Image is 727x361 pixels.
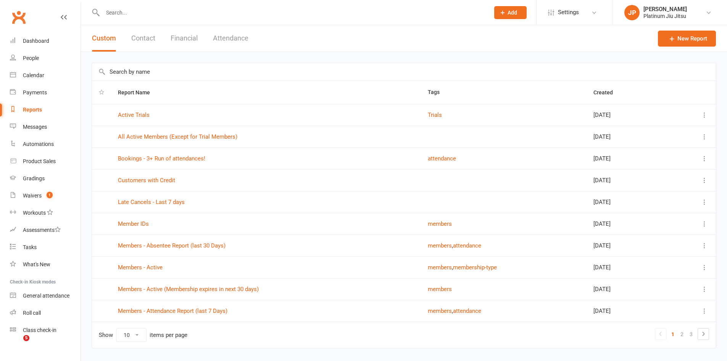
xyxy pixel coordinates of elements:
a: New Report [658,31,716,47]
button: Created [593,88,621,97]
a: 2 [677,329,687,340]
a: Workouts [10,204,81,222]
span: Settings [558,4,579,21]
td: [DATE] [587,213,670,235]
td: [DATE] [587,235,670,256]
a: Clubworx [9,8,28,27]
td: [DATE] [587,191,670,213]
td: [DATE] [587,278,670,300]
button: Custom [92,25,116,52]
a: Late Cancels - Last 7 days [118,199,185,206]
a: Gradings [10,170,81,187]
div: People [23,55,39,61]
a: Payments [10,84,81,101]
div: Roll call [23,310,41,316]
button: Report Name [118,88,158,97]
div: Dashboard [23,38,49,44]
div: Reports [23,107,42,113]
div: Payments [23,89,47,96]
button: Financial [171,25,198,52]
span: Report Name [118,89,158,96]
td: [DATE] [587,169,670,191]
a: Members - Active (Membership expires in next 30 days) [118,286,259,293]
a: Class kiosk mode [10,322,81,339]
a: Reports [10,101,81,118]
a: Members - Absentee Report (last 30 Days) [118,242,226,249]
a: Assessments [10,222,81,239]
button: attendance [428,154,456,163]
span: Created [593,89,621,96]
span: , [452,308,453,314]
div: Messages [23,124,47,130]
span: 5 [23,335,29,341]
button: Trials [428,110,442,120]
th: Tags [421,81,587,104]
a: Member IDs [118,220,149,227]
span: , [452,242,453,249]
a: What's New [10,256,81,273]
a: Calendar [10,67,81,84]
div: Tasks [23,244,37,250]
a: Members - Active [118,264,163,271]
td: [DATE] [587,300,670,322]
div: Assessments [23,227,61,233]
a: All Active Members (Except for Trial Members) [118,133,237,140]
td: [DATE] [587,147,670,169]
div: Workouts [23,210,46,216]
td: [DATE] [587,256,670,278]
a: 1 [668,329,677,340]
div: Waivers [23,193,42,199]
div: Platinum Jiu Jitsu [643,13,687,19]
a: Dashboard [10,32,81,50]
a: Product Sales [10,153,81,170]
button: members [428,263,452,272]
div: General attendance [23,293,69,299]
a: Bookings - 3+ Run of attendances! [118,155,205,162]
a: Tasks [10,239,81,256]
div: items per page [150,332,187,338]
button: Add [494,6,527,19]
a: General attendance kiosk mode [10,287,81,304]
span: Add [508,10,517,16]
input: Search by name [92,63,716,81]
div: Product Sales [23,158,56,164]
a: People [10,50,81,67]
a: Customers with Credit [118,177,175,184]
td: [DATE] [587,104,670,126]
a: Waivers 1 [10,187,81,204]
input: Search... [100,7,484,18]
button: members [428,285,452,294]
div: Show [99,328,187,342]
div: Calendar [23,72,44,78]
a: Roll call [10,304,81,322]
button: attendance [453,306,481,316]
button: membership-type [453,263,497,272]
button: attendance [453,241,481,250]
div: Class check-in [23,327,56,333]
a: Members - Attendance Report (last 7 Days) [118,308,227,314]
button: members [428,306,452,316]
span: , [452,264,453,271]
a: Active Trials [118,112,150,118]
button: Attendance [213,25,248,52]
td: [DATE] [587,126,670,147]
div: Gradings [23,175,45,181]
button: members [428,219,452,228]
a: Messages [10,118,81,136]
a: Automations [10,136,81,153]
a: 3 [687,329,696,340]
button: Contact [131,25,155,52]
span: 1 [47,192,53,198]
button: members [428,241,452,250]
iframe: Intercom live chat [8,335,26,353]
div: [PERSON_NAME] [643,6,687,13]
div: Automations [23,141,54,147]
div: What's New [23,261,50,267]
div: JP [624,5,640,20]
